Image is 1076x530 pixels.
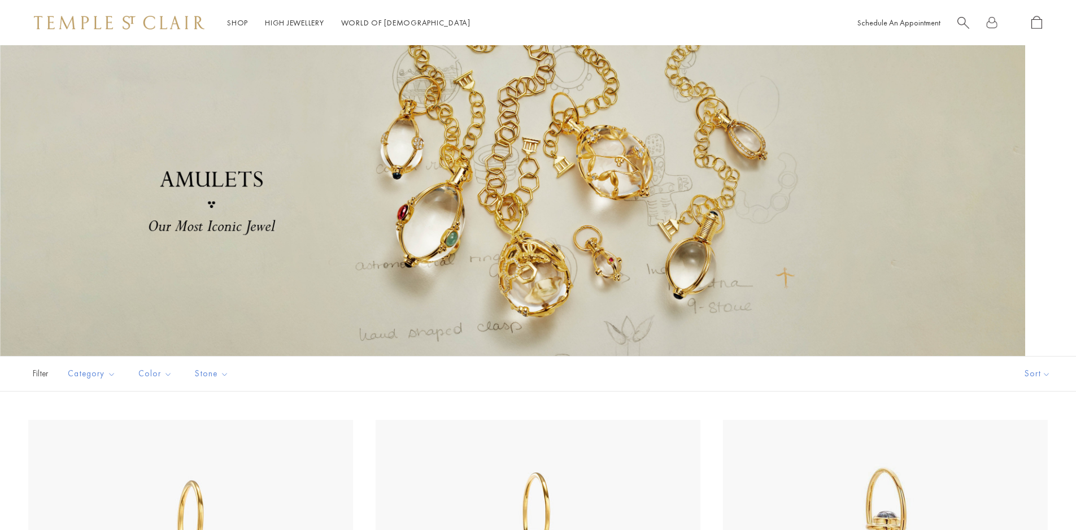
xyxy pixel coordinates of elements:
span: Category [62,367,124,381]
a: Schedule An Appointment [857,18,940,28]
button: Show sort by [999,357,1076,391]
a: Open Shopping Bag [1031,16,1042,30]
img: Temple St. Clair [34,16,204,29]
button: Category [59,361,124,386]
button: Color [130,361,181,386]
a: ShopShop [227,18,248,28]
span: Color [133,367,181,381]
a: Search [957,16,969,30]
a: High JewelleryHigh Jewellery [265,18,324,28]
button: Stone [186,361,237,386]
nav: Main navigation [227,16,471,30]
a: World of [DEMOGRAPHIC_DATA]World of [DEMOGRAPHIC_DATA] [341,18,471,28]
span: Stone [189,367,237,381]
